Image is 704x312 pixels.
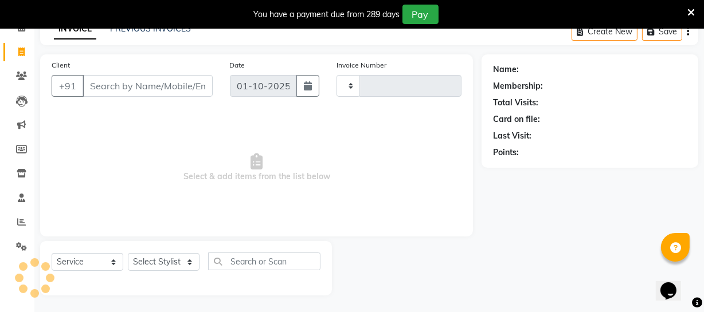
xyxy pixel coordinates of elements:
a: INVOICE [54,19,96,40]
button: +91 [52,75,84,97]
div: Membership: [493,80,543,92]
button: Pay [402,5,439,24]
div: Last Visit: [493,130,531,142]
span: Select & add items from the list below [52,110,461,225]
button: Save [642,23,682,41]
div: Name: [493,64,519,76]
input: Search by Name/Mobile/Email/Code [83,75,213,97]
input: Search or Scan [208,252,320,270]
div: Total Visits: [493,97,538,109]
div: You have a payment due from 289 days [254,9,400,21]
div: Points: [493,147,519,159]
button: Create New [572,23,637,41]
label: Invoice Number [337,60,386,70]
div: Card on file: [493,113,540,125]
label: Date [230,60,245,70]
a: PREVIOUS INVOICES [110,23,191,34]
iframe: chat widget [656,266,693,301]
label: Client [52,60,70,70]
